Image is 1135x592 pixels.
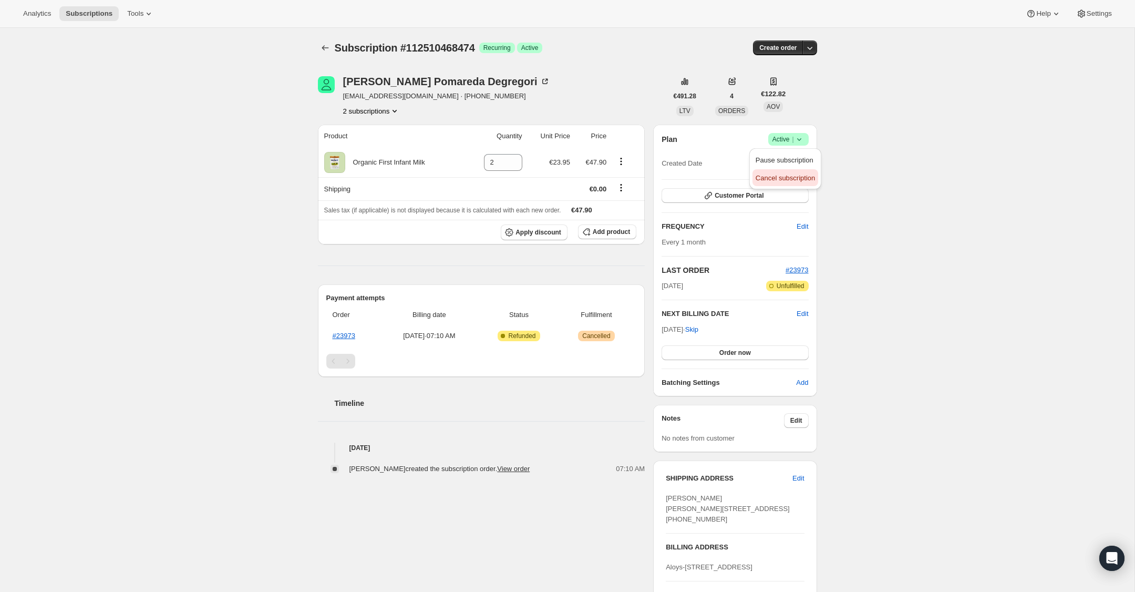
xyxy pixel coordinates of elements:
[756,156,813,164] span: Pause subscription
[674,92,696,100] span: €491.28
[127,9,143,18] span: Tools
[59,6,119,21] button: Subscriptions
[662,158,702,169] span: Created Date
[752,151,818,168] button: Pause subscription
[662,265,786,275] h2: LAST ORDER
[573,125,610,148] th: Price
[790,416,802,425] span: Edit
[797,221,808,232] span: Edit
[1036,9,1050,18] span: Help
[759,44,797,52] span: Create order
[753,40,803,55] button: Create order
[1019,6,1067,21] button: Help
[715,191,763,200] span: Customer Portal
[318,125,466,148] th: Product
[1087,9,1112,18] span: Settings
[343,91,550,101] span: [EMAIL_ADDRESS][DOMAIN_NAME] · [PHONE_NUMBER]
[326,303,380,326] th: Order
[497,465,530,473] a: View order
[345,157,425,168] div: Organic First Infant Milk
[786,266,808,274] a: #23973
[777,282,804,290] span: Unfulfilled
[521,44,539,52] span: Active
[549,158,570,166] span: €23.95
[662,281,683,291] span: [DATE]
[667,89,703,104] button: €491.28
[318,443,645,453] h4: [DATE]
[662,413,784,428] h3: Notes
[383,310,475,320] span: Billing date
[767,103,780,110] span: AOV
[318,40,333,55] button: Subscriptions
[335,42,475,54] span: Subscription #112510468474
[662,309,797,319] h2: NEXT BILLING DATE
[662,325,698,333] span: [DATE] ·
[752,169,818,186] button: Cancel subscription
[662,434,735,442] span: No notes from customer
[666,542,804,553] h3: BILLING ADDRESS
[724,89,740,104] button: 4
[563,310,631,320] span: Fulfillment
[525,125,573,148] th: Unit Price
[383,331,475,341] span: [DATE] · 07:10 AM
[349,465,530,473] span: [PERSON_NAME] created the subscription order.
[333,332,355,340] a: #23973
[481,310,556,320] span: Status
[786,470,810,487] button: Edit
[121,6,160,21] button: Tools
[578,224,636,239] button: Add product
[666,473,792,484] h3: SHIPPING ADDRESS
[685,324,698,335] span: Skip
[730,92,734,100] span: 4
[318,76,335,93] span: Luis Pomareda Degregori
[613,156,630,167] button: Product actions
[585,158,606,166] span: €47.90
[324,207,561,214] span: Sales tax (if applicable) is not displayed because it is calculated with each new order.
[679,321,705,338] button: Skip
[326,354,637,369] nav: Pagination
[666,563,752,571] span: Aloys-[STREET_ADDRESS]
[1070,6,1118,21] button: Settings
[772,134,804,145] span: Active
[343,76,550,87] div: [PERSON_NAME] Pomareda Degregori
[483,44,511,52] span: Recurring
[593,228,630,236] span: Add product
[326,293,637,303] h2: Payment attempts
[718,107,745,115] span: ORDERS
[582,332,610,340] span: Cancelled
[666,494,790,523] span: [PERSON_NAME] [PERSON_NAME][STREET_ADDRESS] [PHONE_NUMBER]
[343,106,400,116] button: Product actions
[679,107,690,115] span: LTV
[613,182,630,193] button: Shipping actions
[501,224,567,240] button: Apply discount
[23,9,51,18] span: Analytics
[761,89,786,99] span: €122.82
[66,9,112,18] span: Subscriptions
[515,228,561,237] span: Apply discount
[786,265,808,275] button: #23973
[790,374,814,391] button: Add
[792,473,804,484] span: Edit
[616,464,645,474] span: 07:10 AM
[792,135,793,144] span: |
[662,377,796,388] h6: Batching Settings
[324,152,345,173] img: product img
[796,377,808,388] span: Add
[1099,546,1124,571] div: Open Intercom Messenger
[756,174,815,182] span: Cancel subscription
[662,134,677,145] h2: Plan
[508,332,535,340] span: Refunded
[790,218,814,235] button: Edit
[719,349,751,357] span: Order now
[318,177,466,200] th: Shipping
[335,398,645,409] h2: Timeline
[662,345,808,360] button: Order now
[466,125,525,148] th: Quantity
[17,6,57,21] button: Analytics
[571,206,592,214] span: €47.90
[662,188,808,203] button: Customer Portal
[797,309,808,319] button: Edit
[784,413,809,428] button: Edit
